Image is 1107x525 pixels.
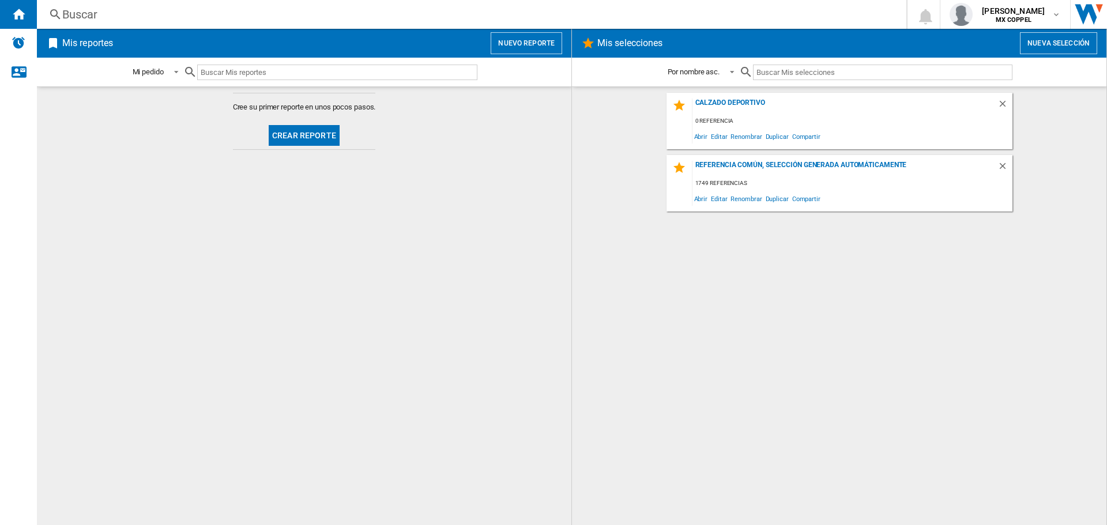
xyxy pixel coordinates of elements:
span: Compartir [790,191,822,206]
input: Buscar Mis reportes [197,65,477,80]
h2: Mis selecciones [595,32,665,54]
div: Referencia común, selección generada automáticamente [692,161,997,176]
span: Abrir [692,191,710,206]
span: Duplicar [764,191,790,206]
h2: Mis reportes [60,32,115,54]
span: Editar [709,129,729,144]
span: Cree su primer reporte en unos pocos pasos. [233,102,376,112]
div: Mi pedido [133,67,164,76]
div: 1749 referencias [692,176,1012,191]
button: Crear reporte [269,125,340,146]
div: Por nombre asc. [668,67,720,76]
button: Nuevo reporte [491,32,562,54]
img: profile.jpg [950,3,973,26]
div: Borrar [997,99,1012,114]
div: Borrar [997,161,1012,176]
span: Duplicar [764,129,790,144]
span: Abrir [692,129,710,144]
input: Buscar Mis selecciones [753,65,1012,80]
span: [PERSON_NAME] [982,5,1045,17]
span: Renombrar [729,191,763,206]
div: Buscar [62,6,876,22]
div: 0 referencia [692,114,1012,129]
b: MX COPPEL [996,16,1031,24]
span: Editar [709,191,729,206]
span: Renombrar [729,129,763,144]
button: Nueva selección [1020,32,1097,54]
div: Calzado Deportivo [692,99,997,114]
span: Compartir [790,129,822,144]
img: alerts-logo.svg [12,36,25,50]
